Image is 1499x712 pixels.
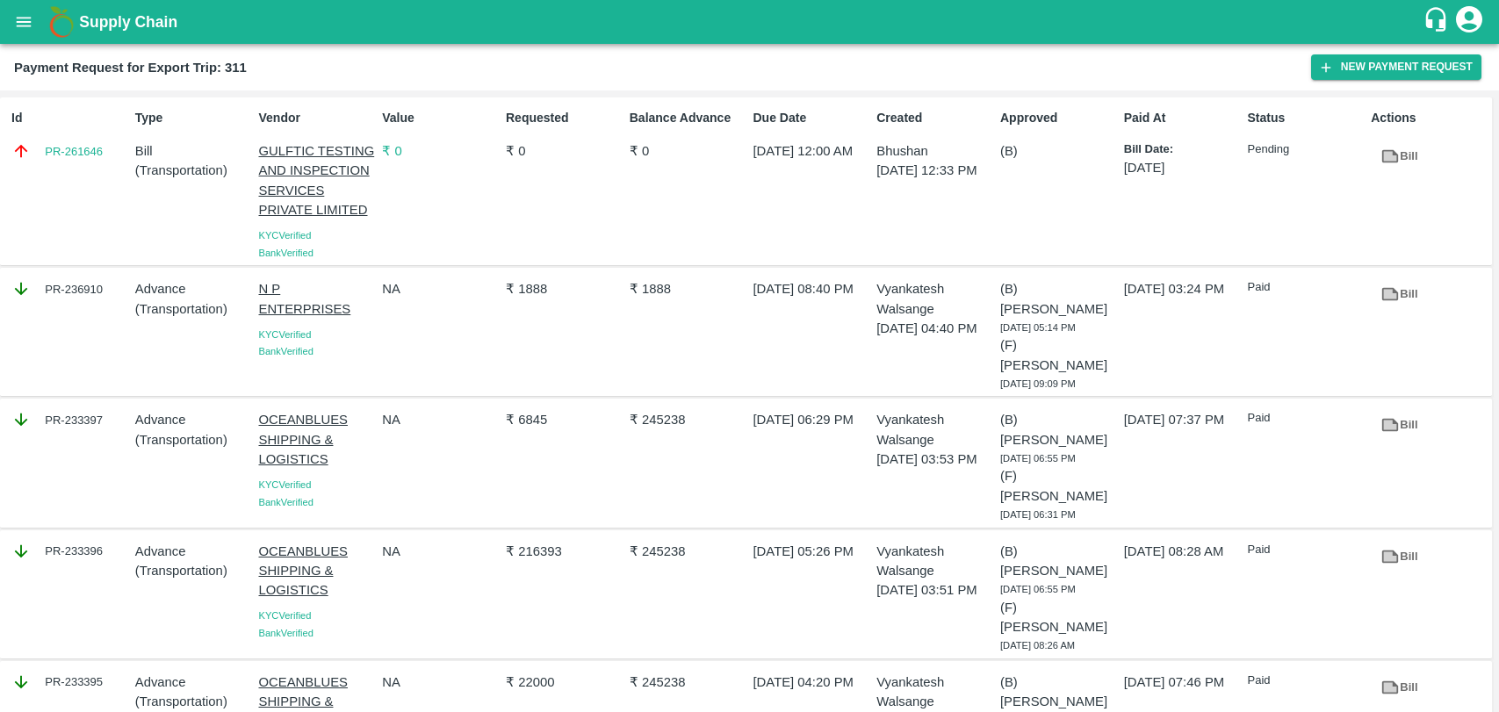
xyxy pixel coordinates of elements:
span: [DATE] 06:31 PM [1000,509,1076,520]
span: KYC Verified [259,329,312,340]
p: ₹ 0 [630,141,746,161]
p: [DATE] 03:51 PM [876,580,993,600]
p: Paid [1248,542,1365,558]
p: [DATE] 05:26 PM [753,542,870,561]
p: Paid [1248,410,1365,427]
span: [DATE] 09:09 PM [1000,378,1076,389]
span: KYC Verified [259,230,312,241]
b: Payment Request for Export Trip: 311 [14,61,247,75]
p: ₹ 245238 [630,672,746,692]
span: Bank Verified [259,497,313,507]
p: Vendor [259,109,376,127]
p: (B) [1000,141,1117,161]
p: Vyankatesh Walsange [876,279,993,319]
p: Value [382,109,499,127]
p: ( Transportation ) [135,430,252,449]
p: Type [135,109,252,127]
p: Bill [135,141,252,161]
div: account of current user [1453,4,1485,40]
p: Created [876,109,993,127]
div: PR-233397 [11,410,128,429]
div: PR-233396 [11,542,128,561]
a: PR-261646 [45,143,103,161]
p: ₹ 6845 [506,410,623,429]
p: NA [382,672,499,692]
b: Supply Chain [79,13,177,31]
p: (B) [PERSON_NAME] [1000,672,1117,712]
p: NA [382,410,499,429]
p: N P ENTERPRISES [259,279,376,319]
p: Balance Advance [630,109,746,127]
p: [DATE] 03:53 PM [876,449,993,469]
p: ( Transportation ) [135,692,252,711]
p: Status [1248,109,1365,127]
p: [DATE] 06:29 PM [753,410,870,429]
span: Bank Verified [259,628,313,638]
p: (F) [PERSON_NAME] [1000,335,1117,375]
span: Bank Verified [259,346,313,356]
p: (F) [PERSON_NAME] [1000,598,1117,637]
p: (B) [PERSON_NAME] [1000,542,1117,581]
p: ( Transportation ) [135,299,252,319]
p: [DATE] 08:40 PM [753,279,870,298]
p: Paid At [1124,109,1241,127]
span: [DATE] 08:26 AM [1000,640,1075,651]
span: KYC Verified [259,610,312,621]
p: Advance [135,279,252,298]
p: [DATE] 04:20 PM [753,672,870,692]
p: [DATE] 12:33 PM [876,161,993,180]
div: customer-support [1423,6,1453,38]
p: Advance [135,672,252,692]
p: ( Transportation ) [135,561,252,580]
span: [DATE] 06:55 PM [1000,584,1076,594]
p: [DATE] 04:40 PM [876,319,993,338]
p: Paid [1248,279,1365,296]
p: ₹ 1888 [506,279,623,298]
p: Vyankatesh Walsange [876,542,993,581]
p: [DATE] 03:24 PM [1124,279,1241,298]
p: Requested [506,109,623,127]
p: ₹ 1888 [630,279,746,298]
p: ₹ 216393 [506,542,623,561]
p: Bill Date: [1124,141,1241,158]
span: Bank Verified [259,248,313,258]
p: Due Date [753,109,870,127]
a: Bill [1371,672,1427,703]
div: PR-236910 [11,279,128,298]
a: Bill [1371,410,1427,441]
p: ₹ 245238 [630,410,746,429]
p: (F) [PERSON_NAME] [1000,466,1117,506]
p: [DATE] 07:37 PM [1124,410,1241,429]
p: [DATE] 08:28 AM [1124,542,1241,561]
p: Id [11,109,128,127]
p: [DATE] [1124,158,1241,177]
p: NA [382,542,499,561]
span: KYC Verified [259,479,312,490]
span: [DATE] 05:14 PM [1000,322,1076,333]
p: GULFTIC TESTING AND INSPECTION SERVICES PRIVATE LIMITED [259,141,376,219]
button: open drawer [4,2,44,42]
a: Bill [1371,542,1427,572]
p: Actions [1371,109,1488,127]
p: Bhushan [876,141,993,161]
img: logo [44,4,79,40]
p: ₹ 245238 [630,542,746,561]
div: PR-233395 [11,672,128,692]
a: Bill [1371,141,1427,172]
p: (B) [PERSON_NAME] [1000,279,1117,319]
p: [DATE] 07:46 PM [1124,672,1241,692]
p: Vyankatesh Walsange [876,672,993,712]
button: New Payment Request [1311,54,1481,80]
p: NA [382,279,499,298]
span: [DATE] 06:55 PM [1000,453,1076,464]
p: Paid [1248,672,1365,689]
p: ₹ 0 [506,141,623,161]
p: OCEANBLUES SHIPPING & LOGISTICS [259,410,376,469]
a: Supply Chain [79,10,1423,34]
p: OCEANBLUES SHIPPING & LOGISTICS [259,542,376,601]
p: ( Transportation ) [135,161,252,180]
p: ₹ 22000 [506,672,623,692]
p: Vyankatesh Walsange [876,410,993,449]
p: [DATE] 12:00 AM [753,141,870,161]
p: ₹ 0 [382,141,499,161]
